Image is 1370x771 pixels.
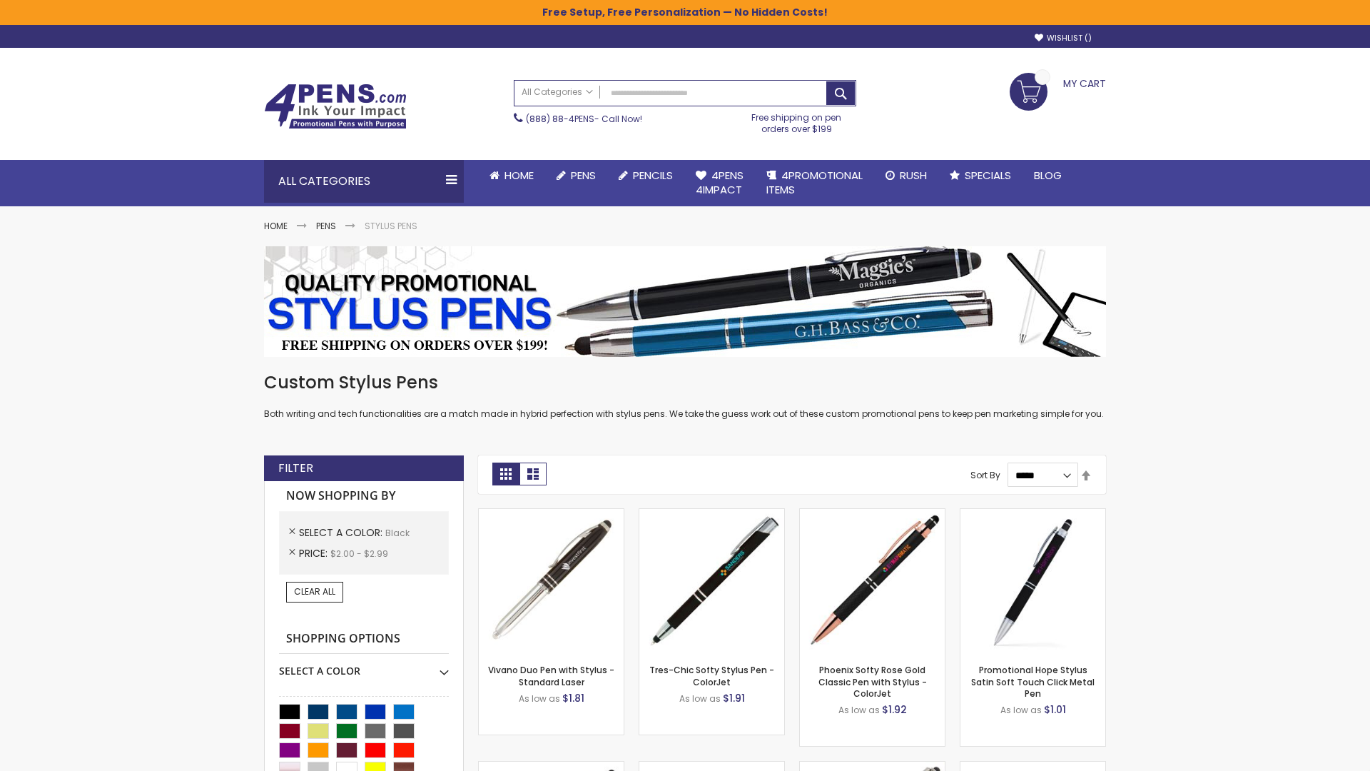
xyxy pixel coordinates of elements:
a: Clear All [286,582,343,602]
span: - Call Now! [526,113,642,125]
span: $2.00 - $2.99 [330,548,388,560]
span: All Categories [522,86,593,98]
span: Select A Color [299,525,385,540]
span: Home [504,168,534,183]
h1: Custom Stylus Pens [264,371,1106,394]
span: As low as [1000,704,1042,716]
label: Sort By [970,469,1000,481]
a: Tres-Chic Softy Stylus Pen - ColorJet-Black [639,508,784,520]
a: Tres-Chic Softy Stylus Pen - ColorJet [649,664,774,687]
strong: Grid [492,463,519,485]
a: Promotional Hope Stylus Satin Soft Touch Click Metal Pen-Black [960,508,1105,520]
span: Blog [1034,168,1062,183]
div: Select A Color [279,654,449,678]
img: Promotional Hope Stylus Satin Soft Touch Click Metal Pen-Black [960,509,1105,654]
img: Tres-Chic Softy Stylus Pen - ColorJet-Black [639,509,784,654]
img: Phoenix Softy Rose Gold Classic Pen with Stylus - ColorJet-Black [800,509,945,654]
span: As low as [519,692,560,705]
strong: Filter [278,460,313,476]
div: All Categories [264,160,464,203]
span: Pens [571,168,596,183]
a: All Categories [514,81,600,104]
span: $1.81 [562,691,584,705]
a: Vivano Duo Pen with Stylus - Standard Laser-Black [479,508,624,520]
a: Home [478,160,545,191]
a: Specials [938,160,1023,191]
strong: Shopping Options [279,624,449,655]
a: Pens [545,160,607,191]
span: 4Pens 4impact [696,168,744,197]
img: Stylus Pens [264,246,1106,357]
span: $1.92 [882,702,907,717]
a: (888) 88-4PENS [526,113,594,125]
a: Rush [874,160,938,191]
a: Vivano Duo Pen with Stylus - Standard Laser [488,664,614,687]
span: Price [299,546,330,560]
a: Home [264,220,288,232]
img: 4Pens Custom Pens and Promotional Products [264,84,407,129]
span: Rush [900,168,927,183]
a: 4Pens4impact [684,160,755,206]
div: Free shipping on pen orders over $199 [737,106,857,135]
span: Clear All [294,585,335,598]
span: 4PROMOTIONAL ITEMS [766,168,863,197]
span: Pencils [633,168,673,183]
a: Phoenix Softy Rose Gold Classic Pen with Stylus - ColorJet [818,664,927,699]
span: $1.91 [723,691,745,705]
a: Promotional Hope Stylus Satin Soft Touch Click Metal Pen [971,664,1095,699]
a: Wishlist [1035,33,1092,44]
span: Specials [965,168,1011,183]
a: Blog [1023,160,1073,191]
span: $1.01 [1044,702,1066,717]
a: Phoenix Softy Rose Gold Classic Pen with Stylus - ColorJet-Black [800,508,945,520]
img: Vivano Duo Pen with Stylus - Standard Laser-Black [479,509,624,654]
a: 4PROMOTIONALITEMS [755,160,874,206]
a: Pens [316,220,336,232]
strong: Now Shopping by [279,481,449,511]
div: Both writing and tech functionalities are a match made in hybrid perfection with stylus pens. We ... [264,371,1106,420]
a: Pencils [607,160,684,191]
span: Black [385,527,410,539]
strong: Stylus Pens [365,220,417,232]
span: As low as [838,704,880,716]
span: As low as [679,692,721,705]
